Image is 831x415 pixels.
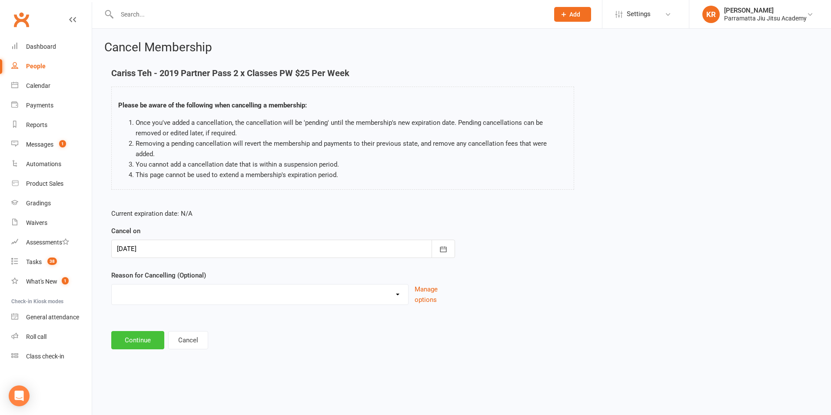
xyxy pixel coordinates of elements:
[11,96,92,115] a: Payments
[26,333,47,340] div: Roll call
[11,174,92,194] a: Product Sales
[26,314,79,321] div: General attendance
[136,159,567,170] li: You cannot add a cancellation date that is within a suspension period.
[104,41,819,54] h2: Cancel Membership
[26,200,51,207] div: Gradings
[26,219,47,226] div: Waivers
[59,140,66,147] span: 1
[62,277,69,284] span: 1
[11,213,92,233] a: Waivers
[26,161,61,167] div: Automations
[26,258,42,265] div: Tasks
[724,7,807,14] div: [PERSON_NAME]
[26,63,46,70] div: People
[627,4,651,24] span: Settings
[118,101,307,109] strong: Please be aware of the following when cancelling a membership:
[136,117,567,138] li: Once you've added a cancellation, the cancellation will be 'pending' until the membership's new e...
[569,11,580,18] span: Add
[10,9,32,30] a: Clubworx
[114,8,543,20] input: Search...
[11,252,92,272] a: Tasks 38
[136,138,567,159] li: Removing a pending cancellation will revert the membership and payments to their previous state, ...
[26,180,63,187] div: Product Sales
[11,327,92,347] a: Roll call
[11,154,92,174] a: Automations
[111,331,164,349] button: Continue
[26,239,69,246] div: Assessments
[111,68,574,78] h4: Cariss Teh - 2019 Partner Pass 2 x Classes PW $25 Per Week
[26,43,56,50] div: Dashboard
[415,284,455,305] button: Manage options
[11,37,92,57] a: Dashboard
[9,385,30,406] div: Open Intercom Messenger
[11,272,92,291] a: What's New1
[11,57,92,76] a: People
[111,208,455,219] p: Current expiration date: N/A
[26,82,50,89] div: Calendar
[111,270,206,281] label: Reason for Cancelling (Optional)
[11,76,92,96] a: Calendar
[26,121,47,128] div: Reports
[136,170,567,180] li: This page cannot be used to extend a membership's expiration period.
[26,353,64,360] div: Class check-in
[26,278,57,285] div: What's New
[11,194,92,213] a: Gradings
[554,7,591,22] button: Add
[26,102,53,109] div: Payments
[11,308,92,327] a: General attendance kiosk mode
[11,115,92,135] a: Reports
[11,233,92,252] a: Assessments
[11,347,92,366] a: Class kiosk mode
[702,6,720,23] div: KR
[26,141,53,148] div: Messages
[47,258,57,265] span: 38
[111,226,140,236] label: Cancel on
[168,331,208,349] button: Cancel
[11,135,92,154] a: Messages 1
[724,14,807,22] div: Parramatta Jiu Jitsu Academy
